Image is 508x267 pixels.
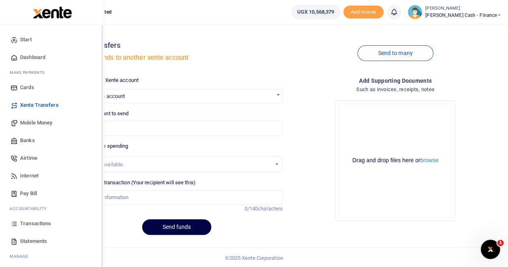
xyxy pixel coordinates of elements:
iframe: Intercom live chat [481,240,500,259]
span: UGX 10,568,379 [297,8,334,16]
a: logo-small logo-large logo-large [32,9,72,15]
div: File Uploader [335,100,456,221]
a: UGX 10,568,379 [291,5,340,19]
div: No options available. [76,161,271,169]
a: Banks [6,132,98,149]
span: 1 [497,240,504,246]
a: Xente Transfers [6,96,98,114]
div: Drag and drop files here or [339,157,452,164]
a: Dashboard [6,49,98,66]
span: characters [258,206,283,212]
li: Ac [6,202,98,215]
a: Statements [6,232,98,250]
input: UGX [70,121,283,136]
span: Internet [20,172,39,180]
a: Add money [343,8,384,14]
li: M [6,250,98,263]
li: Wallet ballance [288,5,343,19]
img: profile-user [408,5,422,19]
span: anage [14,253,29,259]
span: countability [16,206,46,212]
span: Search for an account [71,90,282,102]
span: [PERSON_NAME] Cash - Finance [425,12,502,19]
button: browse [420,157,439,163]
span: Add money [343,6,384,19]
span: Xente Transfers [20,101,59,109]
h4: Xente transfers [70,41,283,50]
h4: Such as invoices, receipts, notes [289,85,502,94]
li: M [6,66,98,79]
span: Search for an account [70,89,283,103]
a: Mobile Money [6,114,98,132]
span: Start [20,36,32,44]
img: logo-large [33,6,72,18]
span: ake Payments [14,69,45,75]
span: Cards [20,84,34,92]
a: Cards [6,79,98,96]
span: Airtime [20,154,37,162]
a: Send to many [357,45,433,61]
a: Pay Bill [6,185,98,202]
button: Send funds [142,219,211,235]
li: Toup your wallet [343,6,384,19]
input: Enter extra information [70,190,283,205]
span: 0/140 [245,206,258,212]
a: Transactions [6,215,98,232]
span: Banks [20,137,35,145]
span: Dashboard [20,53,45,61]
span: Statements [20,237,47,245]
label: Memo for this transaction (Your recipient will see this) [70,179,196,187]
span: Mobile Money [20,119,52,127]
a: Airtime [6,149,98,167]
a: Start [6,31,98,49]
a: Internet [6,167,98,185]
a: profile-user [PERSON_NAME] [PERSON_NAME] Cash - Finance [408,5,502,19]
h5: Transfer funds to another xente account [70,54,283,62]
small: [PERSON_NAME] [425,5,502,12]
span: Transactions [20,220,51,228]
h4: Add supporting Documents [289,76,502,85]
span: Pay Bill [20,190,37,198]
